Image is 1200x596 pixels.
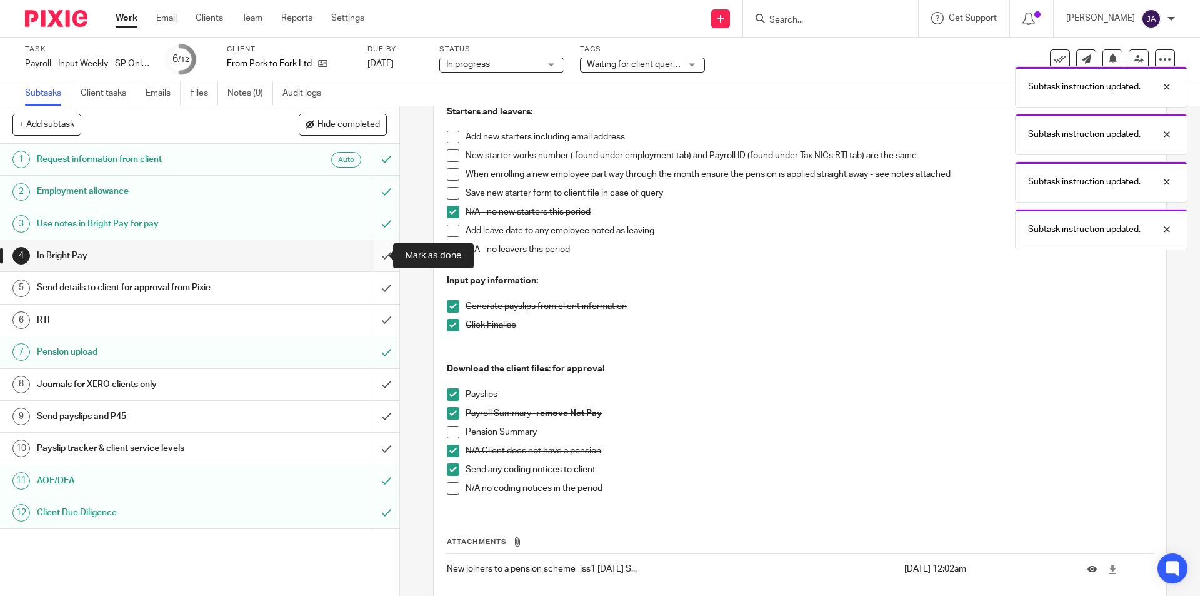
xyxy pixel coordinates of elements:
[904,563,1069,575] p: [DATE] 12:02am
[37,182,253,201] h1: Employment allowance
[37,311,253,330] h1: RTI
[447,538,507,545] span: Attachments
[439,44,564,54] label: Status
[116,12,137,24] a: Work
[37,439,253,458] h1: Payslip tracker & client service levels
[25,58,150,70] div: Payroll - Input Weekly - SP Only #
[466,388,1152,401] p: Payslips
[1028,176,1141,188] p: Subtask instruction updated.
[466,482,1152,495] p: N/A no coding notices in the period
[146,81,181,106] a: Emails
[466,463,1152,476] p: Send any coding notices to client
[12,504,30,522] div: 12
[12,376,30,393] div: 8
[12,311,30,329] div: 6
[281,12,312,24] a: Reports
[331,152,361,168] div: Auto
[299,114,387,135] button: Hide completed
[37,343,253,361] h1: Pension upload
[466,187,1152,200] p: Save new starter form to client file in case of query
[12,183,30,201] div: 2
[37,375,253,394] h1: Journals for XERO clients only
[282,81,331,106] a: Audit logs
[466,407,1152,420] p: Payroll Summary -
[25,44,150,54] label: Task
[536,409,602,418] strong: remove Net Pay
[466,131,1152,143] p: Add new starters including email address
[37,150,253,169] h1: Request information from client
[331,12,364,24] a: Settings
[1028,81,1141,93] p: Subtask instruction updated.
[37,472,253,490] h1: AOE/DEA
[12,280,30,297] div: 5
[317,120,380,130] span: Hide completed
[1108,563,1117,575] a: Download
[466,168,1152,181] p: When enrolling a new employee part way through the month ensure the pension is applied straight a...
[81,81,136,106] a: Client tasks
[12,215,30,233] div: 3
[37,215,253,233] h1: Use notes in Bright Pay for pay
[12,408,30,425] div: 9
[1028,223,1141,236] p: Subtask instruction updated.
[172,52,189,66] div: 6
[227,44,352,54] label: Client
[587,60,684,69] span: Waiting for client queries
[12,472,30,490] div: 11
[12,151,30,168] div: 1
[12,114,81,135] button: + Add subtask
[196,12,223,24] a: Clients
[37,407,253,426] h1: Send payslips and P45
[227,81,273,106] a: Notes (0)
[447,108,532,116] strong: Starters and leavers:
[25,10,87,27] img: Pixie
[190,81,218,106] a: Files
[447,276,538,285] strong: Input pay information:
[446,60,490,69] span: In progress
[227,58,312,70] p: From Pork to Fork Ltd
[447,365,605,373] strong: Download the client files: for approval
[466,225,1152,237] p: Add leave date to any employee noted as leaving
[466,243,1152,256] p: N/A - no leavers this period
[466,426,1152,438] p: Pension Summary
[1141,9,1161,29] img: svg%3E
[37,503,253,522] h1: Client Due Diligence
[367,44,424,54] label: Due by
[178,56,189,63] small: /12
[1028,128,1141,141] p: Subtask instruction updated.
[12,440,30,457] div: 10
[466,149,1152,162] p: New starter works number ( found under employment tab) and Payroll ID (found under Tax NICs RTI t...
[466,300,1152,313] p: Generate payslips from client information
[242,12,262,24] a: Team
[466,206,1152,218] p: N/A - no new starters this period
[37,246,253,265] h1: In Bright Pay
[367,59,394,68] span: [DATE]
[447,563,897,575] p: New joiners to a pension scheme_iss1 [DATE] S...
[12,343,30,361] div: 7
[156,12,177,24] a: Email
[12,247,30,265] div: 4
[25,81,71,106] a: Subtasks
[37,278,253,297] h1: Send details to client for approval from Pixie
[466,445,1152,457] p: N/A Client does not have a pension
[580,44,705,54] label: Tags
[466,319,1152,331] p: Click Finalise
